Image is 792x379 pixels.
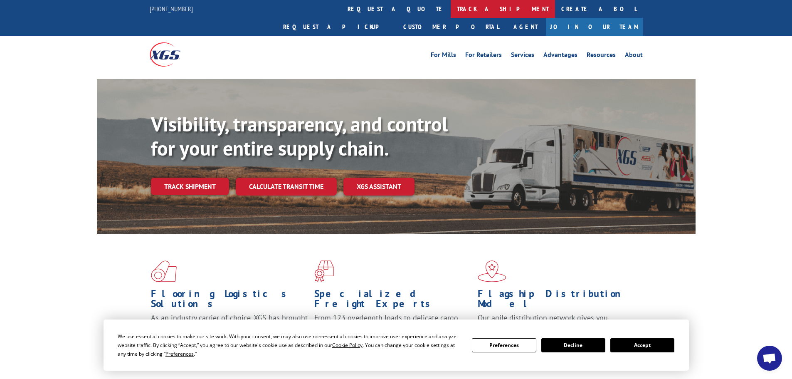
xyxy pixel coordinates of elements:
[151,289,308,313] h1: Flooring Logistics Solutions
[543,52,577,61] a: Advantages
[104,320,689,371] div: Cookie Consent Prompt
[757,346,782,371] div: Open chat
[478,260,506,282] img: xgs-icon-flagship-distribution-model-red
[478,289,635,313] h1: Flagship Distribution Model
[151,111,448,161] b: Visibility, transparency, and control for your entire supply chain.
[277,18,397,36] a: Request a pickup
[332,342,363,349] span: Cookie Policy
[472,338,536,352] button: Preferences
[151,178,229,195] a: Track shipment
[465,52,502,61] a: For Retailers
[625,52,643,61] a: About
[236,178,337,196] a: Calculate transit time
[478,313,631,332] span: Our agile distribution network gives you nationwide inventory management on demand.
[314,260,334,282] img: xgs-icon-focused-on-flooring-red
[118,332,462,358] div: We use essential cookies to make our site work. With your consent, we may also use non-essential ...
[314,313,471,350] p: From 123 overlength loads to delicate cargo, our experienced staff knows the best way to move you...
[431,52,456,61] a: For Mills
[397,18,505,36] a: Customer Portal
[314,289,471,313] h1: Specialized Freight Experts
[511,52,534,61] a: Services
[151,313,308,342] span: As an industry carrier of choice, XGS has brought innovation and dedication to flooring logistics...
[151,260,177,282] img: xgs-icon-total-supply-chain-intelligence-red
[546,18,643,36] a: Join Our Team
[610,338,674,352] button: Accept
[541,338,605,352] button: Decline
[505,18,546,36] a: Agent
[343,178,415,196] a: XGS ASSISTANT
[165,350,194,357] span: Preferences
[587,52,616,61] a: Resources
[150,5,193,13] a: [PHONE_NUMBER]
